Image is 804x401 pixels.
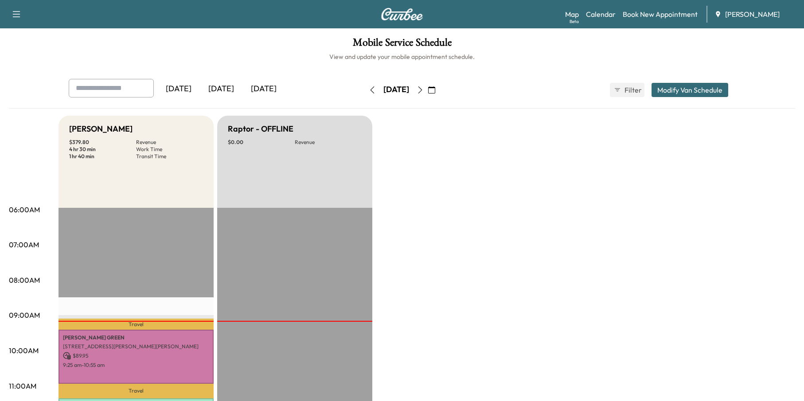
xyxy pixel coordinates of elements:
[59,384,214,399] p: Travel
[157,79,200,99] div: [DATE]
[295,139,362,146] p: Revenue
[586,9,616,19] a: Calendar
[63,362,209,369] p: 9:25 am - 10:55 am
[9,381,36,391] p: 11:00AM
[725,9,780,19] span: [PERSON_NAME]
[381,8,423,20] img: Curbee Logo
[228,139,295,146] p: $ 0.00
[570,18,579,25] div: Beta
[624,85,640,95] span: Filter
[9,275,40,285] p: 08:00AM
[9,239,39,250] p: 07:00AM
[652,83,728,97] button: Modify Van Schedule
[69,153,136,160] p: 1 hr 40 min
[136,139,203,146] p: Revenue
[228,123,293,135] h5: Raptor - OFFLINE
[136,146,203,153] p: Work Time
[9,52,795,61] h6: View and update your mobile appointment schedule.
[69,146,136,153] p: 4 hr 30 min
[63,334,209,341] p: [PERSON_NAME] GREEN
[9,37,795,52] h1: Mobile Service Schedule
[136,153,203,160] p: Transit Time
[63,352,209,360] p: $ 89.95
[242,79,285,99] div: [DATE]
[69,123,133,135] h5: [PERSON_NAME]
[610,83,644,97] button: Filter
[9,204,40,215] p: 06:00AM
[59,319,214,330] p: Travel
[383,84,409,95] div: [DATE]
[9,310,40,320] p: 09:00AM
[69,139,136,146] p: $ 379.80
[565,9,579,19] a: MapBeta
[200,79,242,99] div: [DATE]
[623,9,698,19] a: Book New Appointment
[9,345,39,356] p: 10:00AM
[63,343,209,350] p: [STREET_ADDRESS][PERSON_NAME][PERSON_NAME]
